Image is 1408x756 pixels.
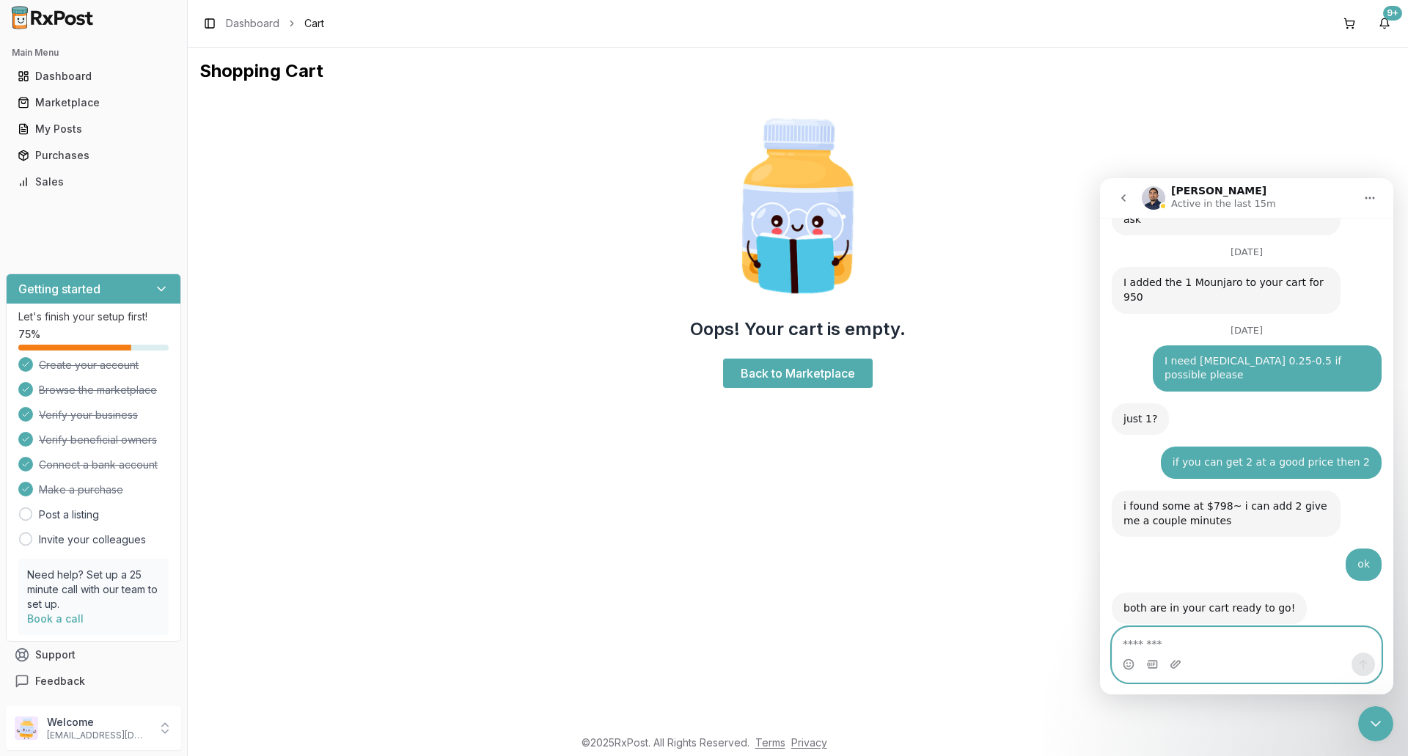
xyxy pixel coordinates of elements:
div: Sales [18,175,169,189]
a: Purchases [12,142,175,169]
button: Feedback [6,668,181,694]
a: Back to Marketplace [723,359,873,388]
a: Book a call [27,612,84,625]
div: Marketplace [18,95,169,110]
button: Purchases [6,144,181,167]
span: 75 % [18,327,40,342]
h2: Oops! Your cart is empty. [690,318,906,341]
img: RxPost Logo [6,6,100,29]
button: Marketplace [6,91,181,114]
nav: breadcrumb [226,16,324,31]
a: Post a listing [39,507,99,522]
a: Marketplace [12,89,175,116]
iframe: Intercom live chat [1100,178,1393,694]
img: Smart Pill Bottle [704,112,892,300]
button: Sales [6,170,181,194]
span: Browse the marketplace [39,383,157,397]
div: My Posts [18,122,169,136]
p: Welcome [47,715,149,730]
a: Dashboard [12,63,175,89]
span: Cart [304,16,324,31]
div: Dashboard [18,69,169,84]
a: Terms [755,736,785,749]
div: 9+ [1383,6,1402,21]
button: 9+ [1373,12,1396,35]
span: Connect a bank account [39,458,158,472]
a: Sales [12,169,175,195]
span: Feedback [35,674,85,689]
p: [EMAIL_ADDRESS][DOMAIN_NAME] [47,730,149,741]
img: User avatar [15,716,38,740]
a: Privacy [791,736,827,749]
a: Dashboard [226,16,279,31]
h1: Shopping Cart [199,59,1396,83]
button: My Posts [6,117,181,141]
p: Let's finish your setup first! [18,309,169,324]
h3: Getting started [18,280,100,298]
span: Create your account [39,358,139,373]
div: Purchases [18,148,169,163]
button: Dashboard [6,65,181,88]
a: Invite your colleagues [39,532,146,547]
iframe: Intercom live chat [1358,706,1393,741]
a: My Posts [12,116,175,142]
p: Need help? Set up a 25 minute call with our team to set up. [27,568,160,612]
span: Verify your business [39,408,138,422]
span: Make a purchase [39,482,123,497]
button: Support [6,642,181,668]
h2: Main Menu [12,47,175,59]
span: Verify beneficial owners [39,433,157,447]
